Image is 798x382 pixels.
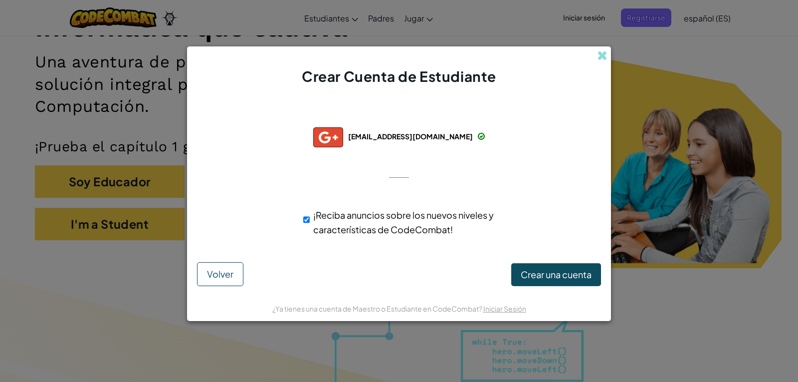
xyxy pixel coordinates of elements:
span: Conectado con éxito con: [328,109,470,120]
button: Volver [197,262,243,286]
span: [EMAIL_ADDRESS][DOMAIN_NAME] [348,132,473,141]
a: Iniciar Sesión [483,304,526,313]
button: Crear una cuenta [511,263,601,286]
input: ¡Reciba anuncios sobre los nuevos niveles y características de CodeCombat! [303,210,310,230]
img: gplus_small.png [313,127,343,147]
span: ¿Ya tienes una cuenta de Maestro o Estudiante en CodeCombat? [272,304,483,313]
span: Volver [207,268,233,280]
span: Crear una cuenta [521,269,592,280]
span: ¡Reciba anuncios sobre los nuevos niveles y características de CodeCombat! [313,209,494,235]
span: Crear Cuenta de Estudiante [302,67,496,85]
